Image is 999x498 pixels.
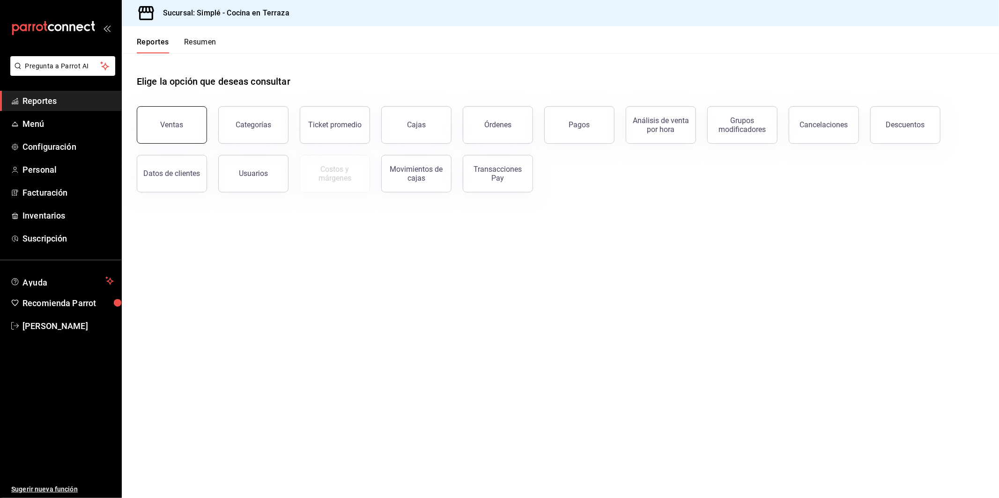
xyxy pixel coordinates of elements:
button: Ventas [137,106,207,144]
a: Cajas [381,106,451,144]
span: Inventarios [22,209,114,222]
div: Datos de clientes [144,169,200,178]
button: Descuentos [870,106,940,144]
button: Categorías [218,106,289,144]
div: Pagos [569,120,590,129]
div: Movimientos de cajas [387,165,445,183]
button: open_drawer_menu [103,24,111,32]
button: Resumen [184,37,216,53]
span: Suscripción [22,232,114,245]
span: Facturación [22,186,114,199]
button: Grupos modificadores [707,106,777,144]
h1: Elige la opción que deseas consultar [137,74,290,88]
button: Transacciones Pay [463,155,533,192]
div: Ventas [161,120,184,129]
button: Datos de clientes [137,155,207,192]
button: Órdenes [463,106,533,144]
div: navigation tabs [137,37,216,53]
h3: Sucursal: Simplé - Cocina en Terraza [155,7,289,19]
span: Menú [22,117,114,130]
button: Contrata inventarios para ver este reporte [300,155,370,192]
button: Cancelaciones [789,106,859,144]
div: Categorías [236,120,271,129]
button: Pregunta a Parrot AI [10,56,115,76]
span: Personal [22,163,114,176]
div: Cajas [407,119,426,131]
div: Descuentos [886,120,925,129]
div: Cancelaciones [800,120,848,129]
div: Usuarios [239,169,268,178]
span: [PERSON_NAME] [22,320,114,332]
div: Costos y márgenes [306,165,364,183]
button: Ticket promedio [300,106,370,144]
div: Grupos modificadores [713,116,771,134]
button: Pagos [544,106,614,144]
span: Reportes [22,95,114,107]
button: Reportes [137,37,169,53]
button: Movimientos de cajas [381,155,451,192]
div: Análisis de venta por hora [632,116,690,134]
span: Configuración [22,140,114,153]
span: Pregunta a Parrot AI [25,61,101,71]
span: Recomienda Parrot [22,297,114,309]
div: Órdenes [484,120,511,129]
div: Transacciones Pay [469,165,527,183]
button: Análisis de venta por hora [626,106,696,144]
div: Ticket promedio [308,120,362,129]
span: Sugerir nueva función [11,484,114,494]
button: Usuarios [218,155,289,192]
a: Pregunta a Parrot AI [7,68,115,78]
span: Ayuda [22,275,102,286]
